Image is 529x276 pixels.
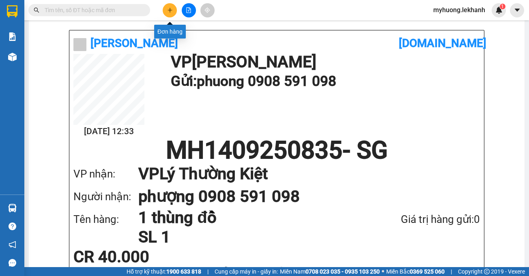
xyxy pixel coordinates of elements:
span: message [9,259,16,267]
div: Tên hàng: [73,211,138,228]
span: notification [9,241,16,248]
div: VP nhận: [73,166,138,182]
span: plus [167,7,173,13]
span: aim [204,7,210,13]
div: phuong [7,25,72,35]
h1: phượng 0908 591 098 [138,185,464,208]
div: Giá trị hàng gửi: 0 [358,211,480,228]
span: 1 [501,4,504,9]
span: Miền Nam [280,267,380,276]
h1: VP [PERSON_NAME] [171,54,476,70]
h1: SL 1 [138,227,358,247]
span: | [451,267,452,276]
span: Nhận: [77,8,97,16]
span: file-add [186,7,191,13]
span: CR : [6,53,19,62]
h1: Gửi: phuong 0908 591 098 [171,70,476,92]
span: copyright [484,269,490,274]
h1: VP Lý Thường Kiệt [138,163,464,185]
span: question-circle [9,223,16,230]
img: warehouse-icon [8,53,17,61]
button: file-add [182,3,196,17]
span: Hỗ trợ kỹ thuật: [127,267,201,276]
button: caret-down [510,3,524,17]
img: warehouse-icon [8,204,17,212]
div: [PERSON_NAME] [7,7,72,25]
div: 0908591098 [7,35,72,46]
sup: 1 [500,4,505,9]
span: ⚪️ [382,270,384,273]
span: search [34,7,39,13]
strong: 0708 023 035 - 0935 103 250 [305,268,380,275]
div: Lý Thường Kiệt [77,7,143,26]
button: plus [163,3,177,17]
button: aim [200,3,215,17]
img: solution-icon [8,32,17,41]
div: CR 40.000 [73,249,208,265]
b: [PERSON_NAME] [90,36,178,50]
div: Người nhận: [73,188,138,205]
input: Tìm tên, số ĐT hoặc mã đơn [45,6,140,15]
h2: [DATE] 12:33 [73,125,144,138]
span: Cung cấp máy in - giấy in: [215,267,278,276]
img: logo-vxr [7,5,17,17]
img: icon-new-feature [495,6,503,14]
b: [DOMAIN_NAME] [399,36,486,50]
strong: 1900 633 818 [166,268,201,275]
strong: 0369 525 060 [410,268,445,275]
span: Miền Bắc [386,267,445,276]
h1: MH1409250835 - SG [73,138,480,163]
div: 40.000 [6,52,73,62]
div: phượng [77,26,143,36]
span: myhuong.lekhanh [427,5,492,15]
span: | [207,267,209,276]
span: Gửi: [7,7,19,15]
span: caret-down [514,6,521,14]
div: 0908591098 [77,36,143,47]
h1: 1 thùng đồ [138,208,358,227]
